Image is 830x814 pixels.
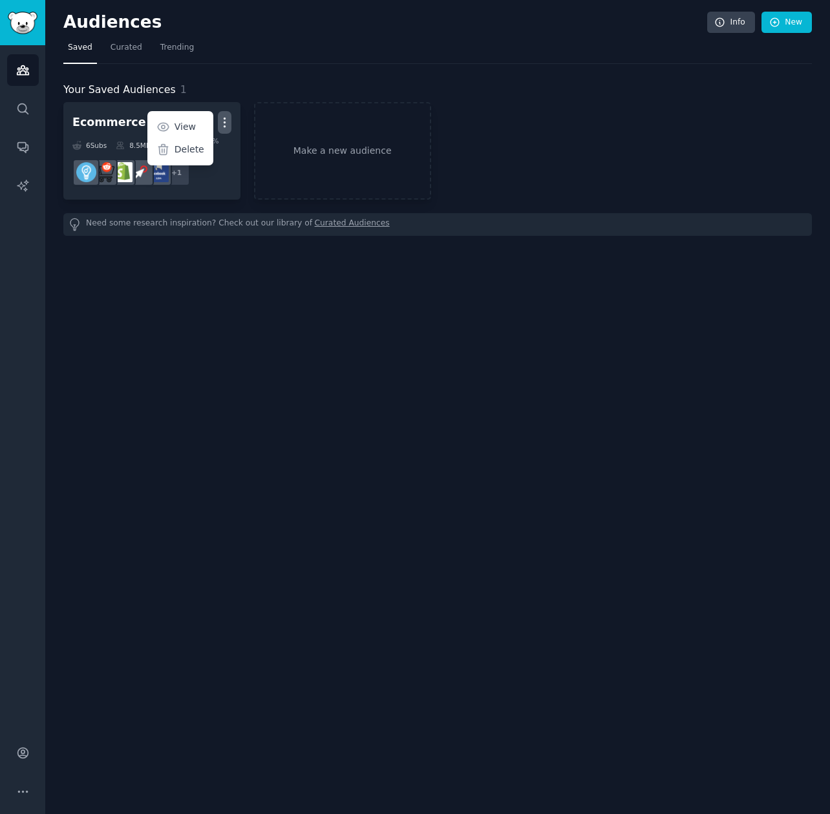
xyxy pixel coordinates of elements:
[156,37,198,64] a: Trending
[106,37,147,64] a: Curated
[175,120,196,134] p: View
[63,12,707,33] h2: Audiences
[68,42,92,54] span: Saved
[76,162,96,182] img: Entrepreneur
[163,159,190,186] div: + 1
[131,162,151,182] img: PPC
[63,213,812,236] div: Need some research inspiration? Check out our library of
[63,37,97,64] a: Saved
[707,12,755,34] a: Info
[72,114,172,130] div: Ecommerce ceo
[160,42,194,54] span: Trending
[761,12,812,34] a: New
[116,136,177,154] div: 8.5M Members
[175,143,204,156] p: Delete
[8,12,37,34] img: GummySearch logo
[112,162,133,182] img: shopify
[254,102,431,200] a: Make a new audience
[111,42,142,54] span: Curated
[315,218,390,231] a: Curated Audiences
[180,83,187,96] span: 1
[149,162,169,182] img: FacebookAds
[72,136,107,154] div: 6 Sub s
[94,162,114,182] img: ecommerce
[63,102,240,200] a: Ecommerce ceoViewDelete6Subs8.5MMembers0.74% /mo+1FacebookAdsPPCshopifyecommerceEntrepreneur
[149,114,211,141] a: View
[63,82,176,98] span: Your Saved Audiences
[197,136,231,154] div: 0.74 % /mo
